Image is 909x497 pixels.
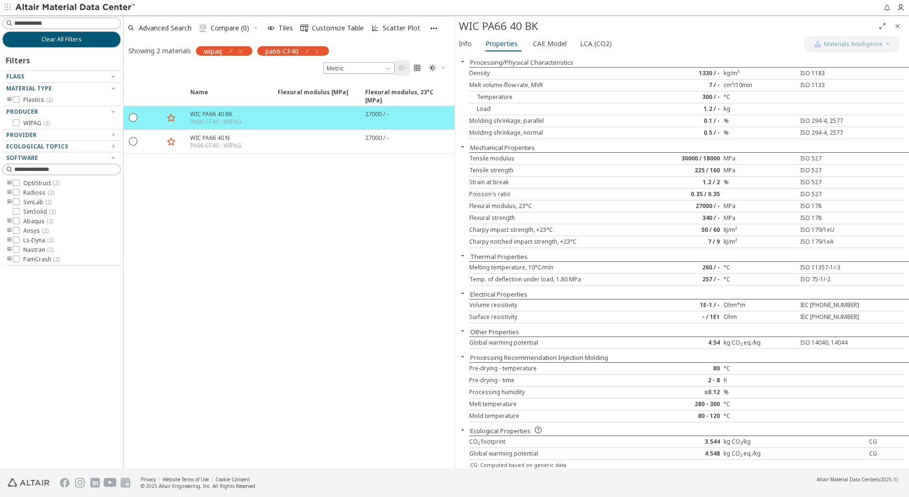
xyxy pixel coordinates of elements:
div: Surface resistivity [469,313,651,321]
div: 3.544 [651,438,724,446]
div: kJ/m² [724,226,796,234]
div: % [724,179,796,186]
div: ISO 527 [796,179,869,186]
button: Close [455,289,470,297]
div: IEC [PHONE_NUMBER] [796,301,869,309]
span: ( 2 ) [53,179,59,187]
i:  [199,24,207,32]
button: Software [2,152,121,164]
div: ISO 75-1/-2 [796,276,869,283]
button: Thermal Properties [470,252,528,261]
div: Ohm*m [724,301,796,309]
div: 0.35 / 0.35 [651,190,724,198]
button: Close [890,19,905,34]
div: 27000 / - [365,110,388,118]
span: OptiStruct [23,179,59,187]
div: - / 1E1 [651,313,724,321]
span: Ansys [23,227,48,235]
button: Mechanical Properties [470,143,535,152]
div: Charpy impact strength, +23°C [469,226,651,234]
div: h [724,377,796,384]
span: CAE Model [533,36,567,51]
button: Favorite [164,134,179,149]
a: Privacy [141,476,156,483]
span: LCA (CO2) [580,36,612,51]
button: Favorite [164,110,179,126]
div: ISO 179/1eU [796,226,869,234]
span: Ls-Dyna [23,237,54,244]
div: Temp. of deflection under load, 1.80 MPa [469,276,651,283]
span: PamCrash [23,256,60,263]
button: AI CopilotMaterials Intelligence [804,36,899,52]
button: Processing/Physical Characteristics [470,58,573,67]
div: 0.5 / - [651,129,724,137]
span: Scatter Plot [383,25,420,31]
div: 225 / 160 [651,167,724,174]
div: °C [724,365,796,372]
div: ISO 527 [796,167,869,174]
div: °C [724,93,796,101]
div: MPa [724,202,796,210]
i: toogle group [6,96,13,104]
span: Name [190,88,208,105]
span: SimLab [23,199,52,206]
span: Flexural modulus [MPa] [272,88,359,105]
div: Filters [2,48,35,70]
div: PA66-CF40 - WIPAG [190,142,242,149]
div: °C [724,276,796,283]
span: Producer [6,108,38,116]
span: Material Type [6,84,52,92]
div: MPa [724,155,796,162]
div: CO₂ footprint [469,438,651,446]
div: 30000 / 18000 [651,155,724,162]
button: Processing Recommendation Injection Molding [470,353,608,362]
span: ( 2 ) [42,227,48,235]
div: 27000 / - [651,202,724,210]
span: Properties [485,36,518,51]
i: toogle group [6,199,13,206]
div: 80 - 120 [651,412,724,420]
div: Flexural strength [469,214,651,222]
span: Flexural modulus [MPa] [278,88,348,105]
div: WIC PA66 40 BK [190,110,242,118]
div: Unit System [323,62,395,74]
a: Website Terms of Use [163,476,209,483]
button: Material Type [2,83,121,94]
div: Melting temperature, 10°C/min [469,264,651,271]
span: Abaqus [23,218,53,225]
div: Molding shrinkage, parallel [469,117,651,125]
div: Density [469,70,651,77]
div: Poisson's ratio [469,190,651,198]
span: pa66-CF40 [265,47,299,55]
button: Clear All Filters [2,31,121,48]
i: toogle group [6,256,13,263]
i: toogle group [6,237,13,244]
span: SimSolid [23,208,56,216]
button: Provider [2,129,121,141]
div: 280 - 300 [651,400,724,408]
div: kg CO₂/kg [724,438,796,446]
span: Altair Material Data Center [817,476,877,483]
button: Electrical Properties [470,290,527,298]
div: 260 / - [651,264,724,271]
button: Close [455,58,470,65]
div: Global warming potential [469,339,651,347]
span: ( 2 ) [46,96,53,104]
div: 7 / 9 [651,238,724,246]
span: ( 2 ) [47,217,53,225]
div: Processing humidity [469,388,651,396]
button: Ecological Properties [470,427,531,435]
div: 340 / - [651,214,724,222]
div: Strain at break [469,179,651,186]
span: ( 2 ) [49,208,56,216]
span: ( 2 ) [53,255,60,263]
span: Provider [6,131,37,139]
div: WIC PA66 40 N [190,134,242,142]
div: Showing 2 materials [128,46,191,55]
div: PA66-CF40 - WIPAG [190,118,242,126]
div: Molding shrinkage, normal [469,129,651,137]
div: 80 [651,365,724,372]
span: ( 2 ) [47,236,54,244]
div: ISO 1133 [796,81,869,89]
span: Compare (0) [211,25,249,31]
